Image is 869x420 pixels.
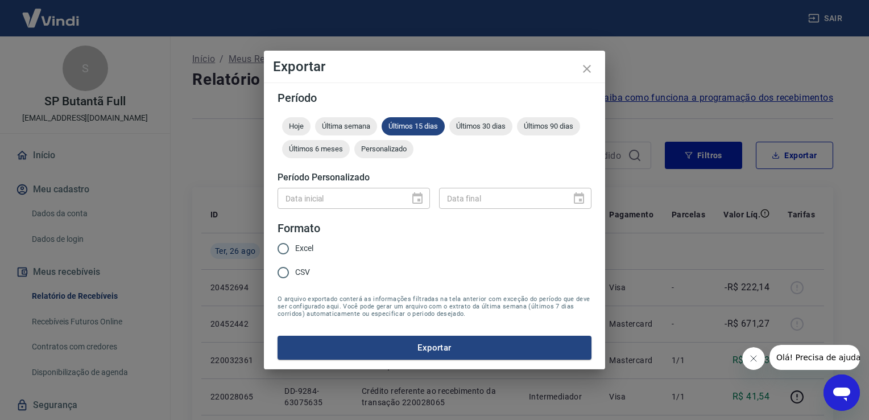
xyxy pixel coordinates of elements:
h5: Período [278,92,591,104]
span: CSV [295,266,310,278]
div: Últimos 15 dias [382,117,445,135]
div: Personalizado [354,140,413,158]
div: Hoje [282,117,311,135]
h4: Exportar [273,60,596,73]
span: Últimos 15 dias [382,122,445,130]
span: Olá! Precisa de ajuda? [7,8,96,17]
span: Últimos 30 dias [449,122,512,130]
iframe: Fechar mensagem [742,347,765,370]
span: Últimos 6 meses [282,145,350,153]
div: Últimos 90 dias [517,117,580,135]
iframe: Mensagem da empresa [769,345,860,370]
span: Últimos 90 dias [517,122,580,130]
span: Excel [295,242,313,254]
h5: Período Personalizado [278,172,591,183]
span: Última semana [315,122,377,130]
div: Últimos 30 dias [449,117,512,135]
button: Exportar [278,336,591,360]
div: Última semana [315,117,377,135]
iframe: Botão para abrir a janela de mensagens [824,374,860,411]
div: Últimos 6 meses [282,140,350,158]
span: Personalizado [354,145,413,153]
span: Hoje [282,122,311,130]
input: DD/MM/YYYY [439,188,563,209]
input: DD/MM/YYYY [278,188,402,209]
legend: Formato [278,220,320,237]
span: O arquivo exportado conterá as informações filtradas na tela anterior com exceção do período que ... [278,295,591,318]
button: close [573,55,601,83]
